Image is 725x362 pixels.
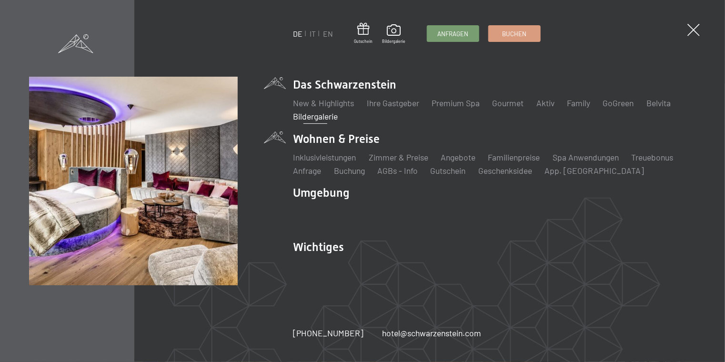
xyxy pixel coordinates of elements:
a: Bildergalerie [382,24,406,44]
a: hotel@schwarzenstein.com [382,327,481,339]
a: Spa Anwendungen [553,152,619,162]
a: Anfrage [293,165,321,176]
a: Aktiv [536,98,554,108]
a: Geschenksidee [478,165,532,176]
a: Bildergalerie [293,111,338,121]
a: Buchen [489,26,540,41]
a: Belvita [646,98,671,108]
a: Ihre Gastgeber [367,98,419,108]
a: IT [310,29,316,38]
a: [PHONE_NUMBER] [293,327,363,339]
span: Gutschein [354,39,373,44]
a: Gourmet [493,98,524,108]
a: Treuebonus [631,152,673,162]
a: EN [323,29,333,38]
a: Zimmer & Preise [369,152,428,162]
span: [PHONE_NUMBER] [293,328,363,338]
a: Buchung [334,165,365,176]
a: GoGreen [603,98,634,108]
a: Family [567,98,590,108]
a: Anfragen [427,26,479,41]
a: AGBs - Info [377,165,418,176]
a: Gutschein [431,165,466,176]
a: DE [293,29,302,38]
span: Buchen [503,30,527,38]
a: App. [GEOGRAPHIC_DATA] [544,165,644,176]
a: Gutschein [354,23,373,44]
span: Bildergalerie [382,39,406,44]
a: Angebote [441,152,475,162]
a: Premium Spa [432,98,480,108]
a: Familienpreise [488,152,540,162]
a: New & Highlights [293,98,354,108]
span: Anfragen [437,30,468,38]
a: Inklusivleistungen [293,152,356,162]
